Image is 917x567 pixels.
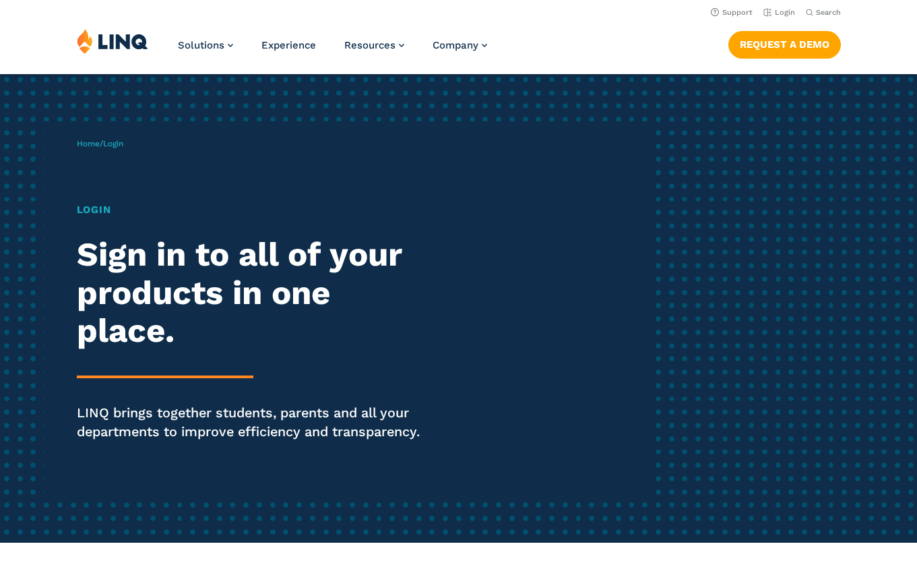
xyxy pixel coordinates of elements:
[728,31,841,58] a: Request a Demo
[344,39,404,51] a: Resources
[77,404,430,442] p: LINQ brings together students, parents and all your departments to improve efficiency and transpa...
[77,235,430,349] h2: Sign in to all of your products in one place.
[178,28,487,73] nav: Primary Navigation
[816,8,841,17] span: Search
[77,139,123,148] span: /
[763,8,795,17] a: Login
[77,28,148,54] img: LINQ | K‑12 Software
[261,39,316,51] a: Experience
[806,7,841,18] button: Open Search Bar
[433,39,478,51] span: Company
[728,28,841,58] nav: Button Navigation
[711,8,753,17] a: Support
[344,39,396,51] span: Resources
[178,39,224,51] span: Solutions
[178,39,233,51] a: Solutions
[77,202,430,218] h1: Login
[433,39,487,51] a: Company
[77,139,100,148] a: Home
[103,139,123,148] span: Login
